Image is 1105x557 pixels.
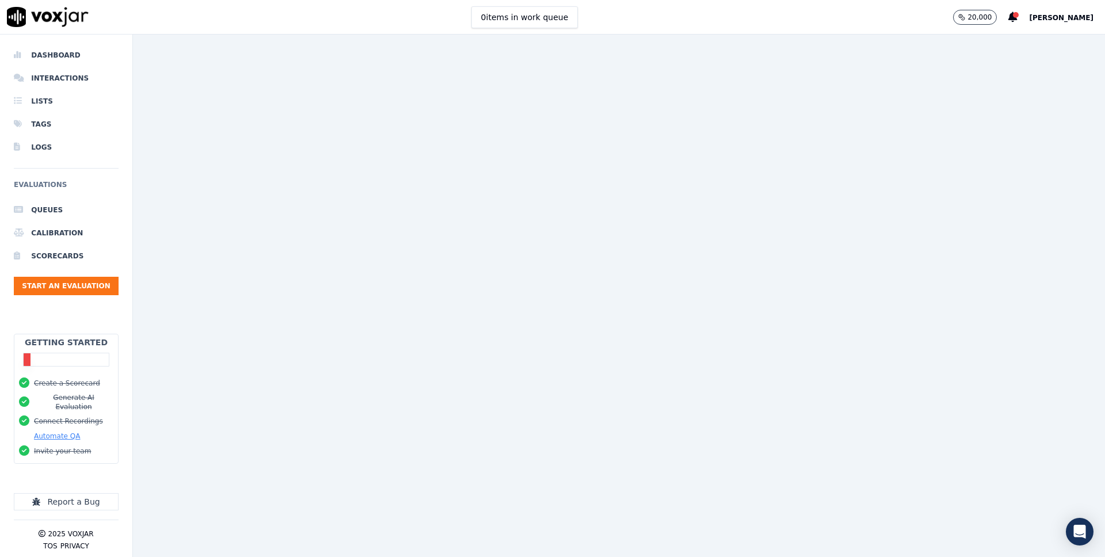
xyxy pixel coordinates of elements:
button: Automate QA [34,432,80,441]
button: TOS [43,541,57,551]
a: Lists [14,90,119,113]
button: Privacy [60,541,89,551]
div: Open Intercom Messenger [1066,518,1093,545]
a: Logs [14,136,119,159]
a: Interactions [14,67,119,90]
h6: Evaluations [14,178,119,199]
p: 2025 Voxjar [48,529,93,539]
a: Tags [14,113,119,136]
a: Queues [14,199,119,222]
p: 20,000 [967,13,992,22]
a: Scorecards [14,245,119,268]
button: Report a Bug [14,493,119,510]
button: 20,000 [953,10,997,25]
a: Dashboard [14,44,119,67]
button: Start an Evaluation [14,277,119,295]
button: Connect Recordings [34,417,103,426]
h2: Getting Started [25,337,108,348]
button: 0items in work queue [471,6,578,28]
button: Generate AI Evaluation [34,393,113,411]
a: Calibration [14,222,119,245]
button: Invite your team [34,447,91,456]
button: Create a Scorecard [34,379,100,388]
button: 20,000 [953,10,1008,25]
span: [PERSON_NAME] [1029,14,1093,22]
img: voxjar logo [7,7,89,27]
button: [PERSON_NAME] [1029,10,1105,24]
